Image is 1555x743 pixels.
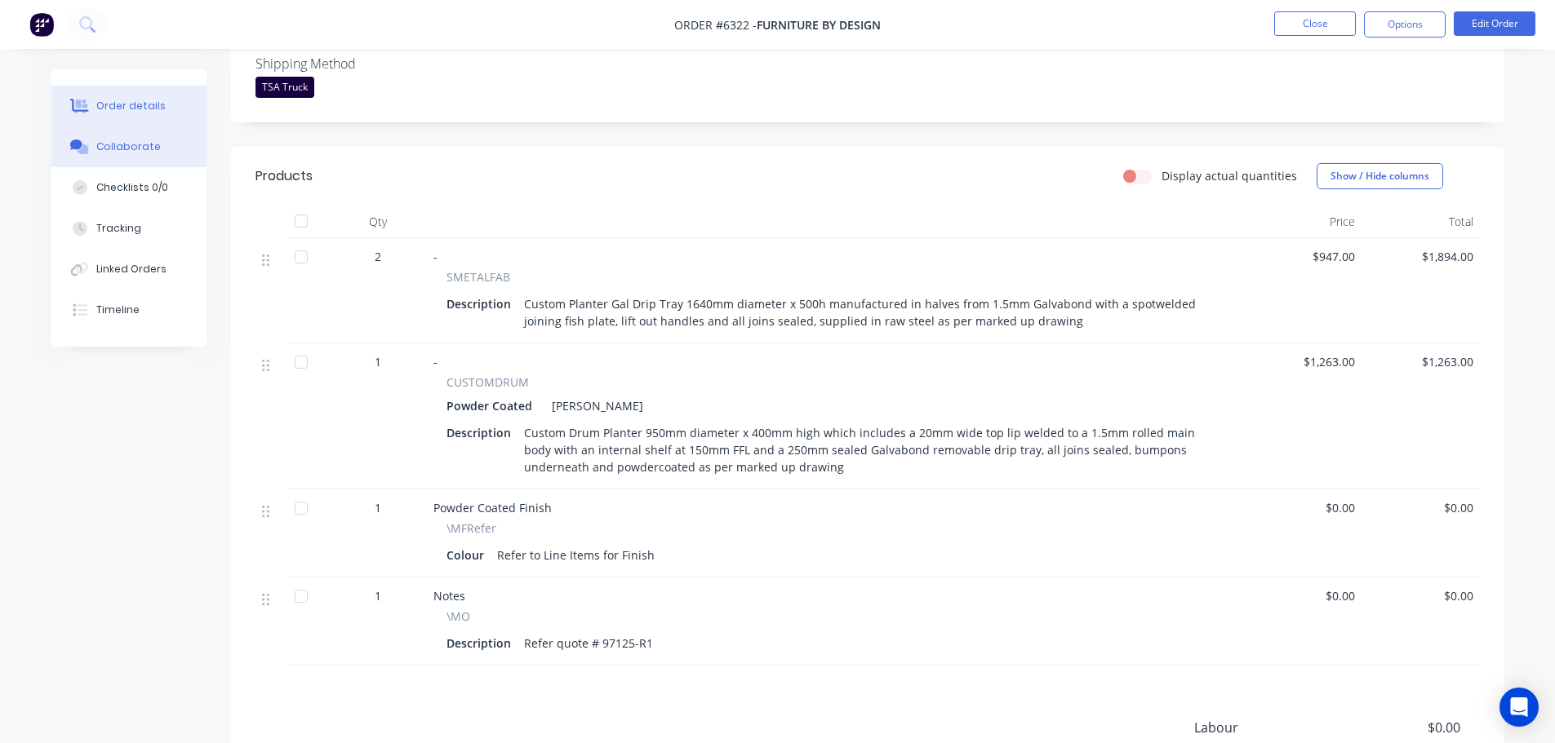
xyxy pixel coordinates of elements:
span: CUSTOMDRUM [447,374,529,391]
span: \MO [447,608,470,625]
span: 2 [375,248,381,265]
div: Refer quote # 97125-R1 [518,631,660,655]
span: 1 [375,499,381,516]
div: Custom Planter Gal Drip Tray 1640mm diameter x 500h manufactured in halves from 1.5mm Galvabond w... [518,292,1224,333]
div: Open Intercom Messenger [1499,688,1539,727]
span: - [433,249,438,264]
img: Factory [29,12,54,37]
div: Linked Orders [96,262,167,276]
div: Refer to Line Items for Finish [491,543,661,567]
div: Description [447,292,518,316]
span: Furniture By Design [757,17,881,33]
button: Options [1364,11,1446,38]
div: Total [1362,206,1480,238]
span: Powder Coated Finish [433,500,552,515]
span: SMETALFAB [447,268,510,285]
span: $1,263.00 [1368,353,1473,370]
span: Notes [433,588,465,604]
div: Description [447,631,518,655]
span: $1,894.00 [1368,248,1473,265]
div: Custom Drum Planter 950mm diameter x 400mm high which includes a 20mm wide top lip welded to a 1.... [518,421,1224,479]
span: $0.00 [1339,718,1459,737]
button: Checklists 0/0 [51,167,207,208]
div: Products [255,166,313,186]
span: - [433,354,438,369]
div: Collaborate [96,139,161,154]
div: [PERSON_NAME] [545,394,643,418]
span: 1 [375,353,381,370]
button: Order details [51,86,207,126]
div: Price [1243,206,1362,238]
div: Description [447,421,518,444]
div: Qty [329,206,427,238]
div: Tracking [96,221,141,236]
button: Timeline [51,290,207,330]
span: Labour [1194,718,1340,737]
span: $0.00 [1368,587,1473,604]
div: Powder Coated [447,394,539,418]
span: $1,263.00 [1250,353,1355,370]
button: Tracking [51,208,207,249]
span: $0.00 [1250,499,1355,516]
button: Edit Order [1454,11,1535,36]
div: Timeline [96,303,140,317]
button: Linked Orders [51,249,207,290]
div: TSA Truck [255,77,314,98]
button: Show / Hide columns [1317,163,1443,189]
span: $0.00 [1250,587,1355,604]
button: Close [1274,11,1356,36]
div: Colour [447,543,491,567]
label: Shipping Method [255,54,460,73]
button: Collaborate [51,126,207,167]
span: Order #6322 - [674,17,757,33]
div: Checklists 0/0 [96,180,168,195]
span: 1 [375,587,381,604]
span: $947.00 [1250,248,1355,265]
span: \MFRefer [447,520,496,537]
label: Display actual quantities [1162,167,1297,184]
div: Order details [96,99,166,113]
span: $0.00 [1368,499,1473,516]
